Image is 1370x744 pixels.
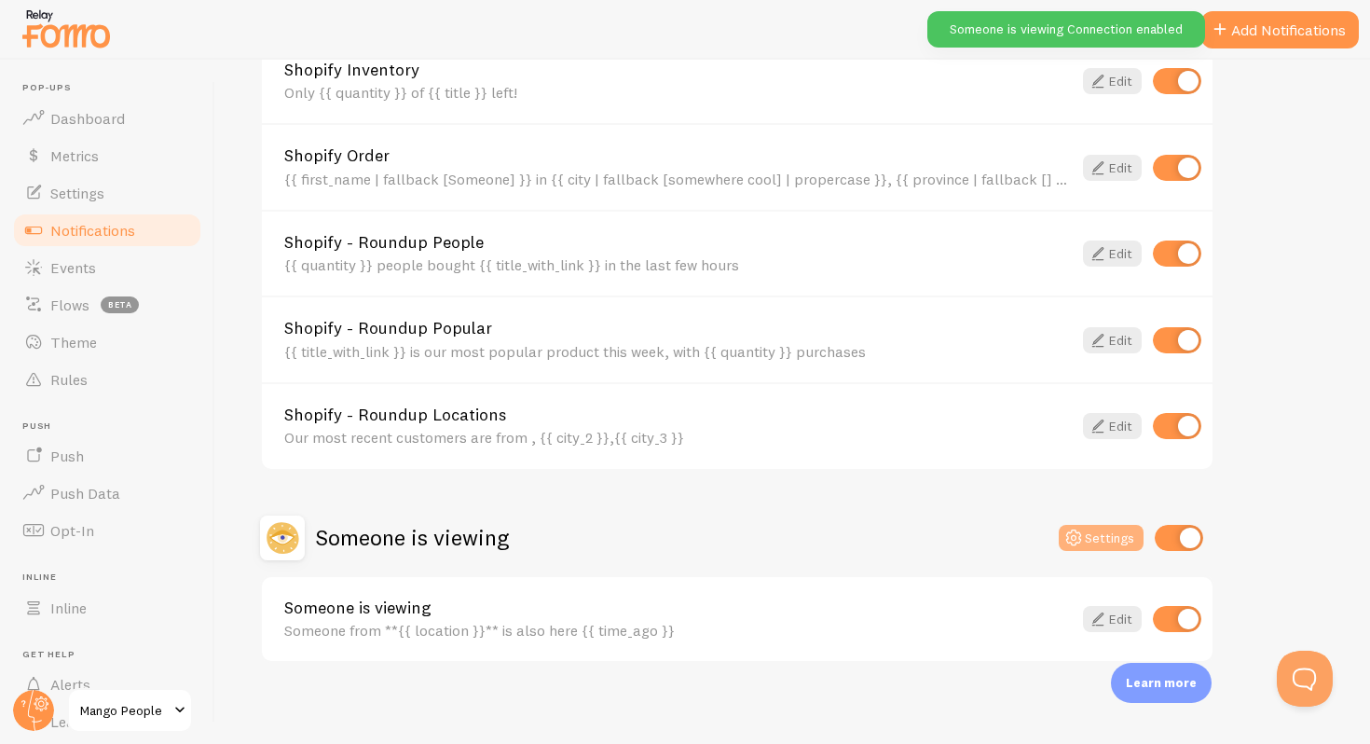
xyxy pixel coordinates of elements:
[1277,651,1333,707] iframe: Help Scout Beacon - Open
[11,361,203,398] a: Rules
[11,174,203,212] a: Settings
[22,82,203,94] span: Pop-ups
[1083,68,1142,94] a: Edit
[11,512,203,549] a: Opt-In
[284,343,1072,360] div: {{ title_with_link }} is our most popular product this week, with {{ quantity }} purchases
[260,516,305,560] img: Someone is viewing
[284,84,1072,101] div: Only {{ quantity }} of {{ title }} left!
[50,599,87,617] span: Inline
[50,109,125,128] span: Dashboard
[284,429,1072,446] div: Our most recent customers are from , {{ city_2 }},{{ city_3 }}
[284,171,1072,187] div: {{ first_name | fallback [Someone] }} in {{ city | fallback [somewhere cool] | propercase }}, {{ ...
[11,286,203,324] a: Flows beta
[67,688,193,733] a: Mango People
[50,296,89,314] span: Flows
[50,184,104,202] span: Settings
[50,521,94,540] span: Opt-In
[1083,241,1142,267] a: Edit
[50,370,88,389] span: Rules
[11,437,203,475] a: Push
[284,599,1072,616] a: Someone is viewing
[11,100,203,137] a: Dashboard
[50,221,135,240] span: Notifications
[1126,674,1197,692] p: Learn more
[316,523,509,552] h2: Someone is viewing
[50,333,97,351] span: Theme
[1059,525,1144,551] button: Settings
[284,622,1072,639] div: Someone from **{{ location }}** is also here {{ time_ago }}
[50,675,90,694] span: Alerts
[50,258,96,277] span: Events
[1083,606,1142,632] a: Edit
[11,666,203,703] a: Alerts
[20,5,113,52] img: fomo-relay-logo-orange.svg
[11,212,203,249] a: Notifications
[927,11,1205,48] div: Someone is viewing Connection enabled
[1111,663,1212,703] div: Learn more
[284,234,1072,251] a: Shopify - Roundup People
[1083,327,1142,353] a: Edit
[50,146,99,165] span: Metrics
[22,420,203,433] span: Push
[284,62,1072,78] a: Shopify Inventory
[284,256,1072,273] div: {{ quantity }} people bought {{ title_with_link }} in the last few hours
[101,296,139,313] span: beta
[1083,155,1142,181] a: Edit
[22,649,203,661] span: Get Help
[284,406,1072,423] a: Shopify - Roundup Locations
[50,447,84,465] span: Push
[22,572,203,584] span: Inline
[284,320,1072,337] a: Shopify - Roundup Popular
[1083,413,1142,439] a: Edit
[50,484,120,503] span: Push Data
[11,475,203,512] a: Push Data
[80,699,169,722] span: Mango People
[11,249,203,286] a: Events
[11,137,203,174] a: Metrics
[11,324,203,361] a: Theme
[11,589,203,627] a: Inline
[284,147,1072,164] a: Shopify Order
